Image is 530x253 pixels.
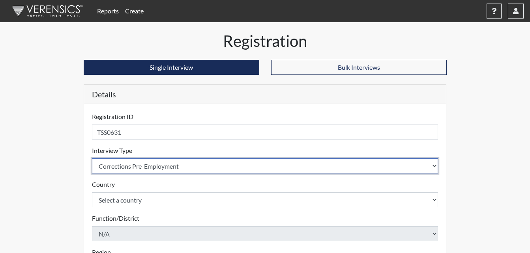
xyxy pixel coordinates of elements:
[271,60,447,75] button: Bulk Interviews
[92,214,139,223] label: Function/District
[94,3,122,19] a: Reports
[84,85,446,104] h5: Details
[92,146,132,155] label: Interview Type
[122,3,147,19] a: Create
[92,125,438,140] input: Insert a Registration ID, which needs to be a unique alphanumeric value for each interviewee
[92,180,115,189] label: Country
[92,112,133,121] label: Registration ID
[84,60,259,75] button: Single Interview
[84,32,447,50] h1: Registration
